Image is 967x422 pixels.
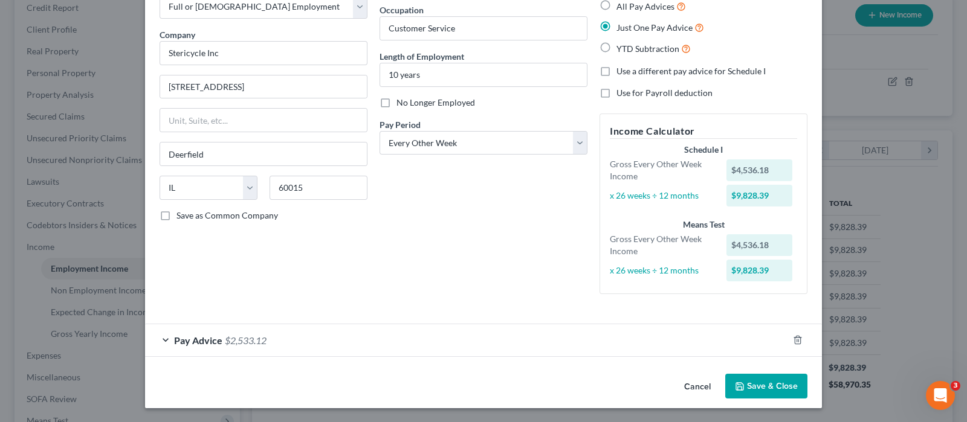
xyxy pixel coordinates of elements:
[160,41,367,65] input: Search company by name...
[225,334,267,346] span: $2,533.12
[380,50,464,63] label: Length of Employment
[396,97,475,107] span: No Longer Employed
[176,210,278,220] span: Save as Common Company
[726,185,793,206] div: $9,828.39
[160,142,367,165] input: Enter city...
[725,374,807,399] button: Save & Close
[610,124,797,139] h5: Income Calculator
[174,334,222,346] span: Pay Advice
[951,381,960,391] span: 3
[674,375,720,399] button: Cancel
[604,233,720,257] div: Gross Every Other Week Income
[604,158,720,182] div: Gross Every Other Week Income
[270,176,367,200] input: Enter zip...
[610,219,797,231] div: Means Test
[380,120,421,130] span: Pay Period
[616,1,674,11] span: All Pay Advices
[616,66,766,76] span: Use a different pay advice for Schedule I
[726,159,793,181] div: $4,536.18
[726,260,793,281] div: $9,828.39
[604,190,720,202] div: x 26 weeks ÷ 12 months
[160,75,367,98] input: Enter address...
[160,109,367,132] input: Unit, Suite, etc...
[380,63,587,86] input: ex: 2 years
[616,88,713,98] span: Use for Payroll deduction
[610,144,797,156] div: Schedule I
[160,30,195,40] span: Company
[616,22,693,33] span: Just One Pay Advice
[604,264,720,277] div: x 26 weeks ÷ 12 months
[380,17,587,40] input: --
[380,4,424,16] label: Occupation
[726,234,793,256] div: $4,536.18
[926,381,955,410] iframe: Intercom live chat
[616,43,679,54] span: YTD Subtraction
